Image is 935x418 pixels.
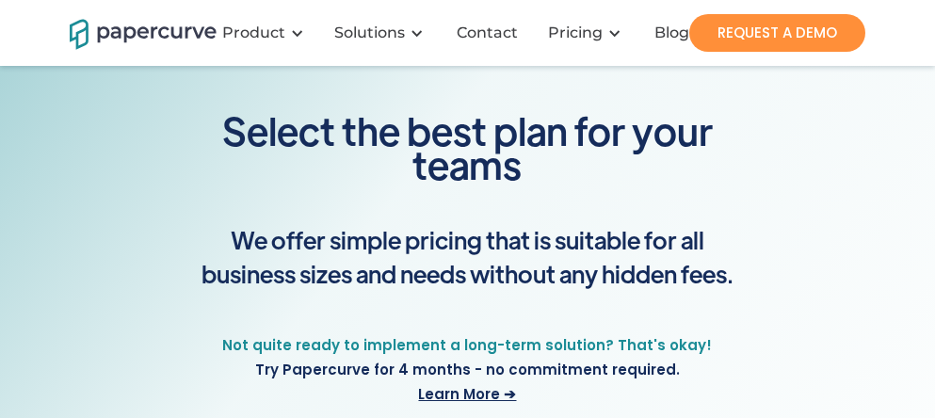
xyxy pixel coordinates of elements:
div: Contact [457,24,518,42]
a: Blog [640,24,708,42]
div: Pricing [537,5,640,61]
div: Blog [654,24,689,42]
div: Solutions [334,24,405,42]
a: home [70,16,192,49]
span: Try Papercurve for 4 months - no commitment required. [255,358,680,381]
div: Product [222,24,285,42]
div: Solutions [323,5,443,61]
a: Learn More ➔ [418,375,516,409]
span: Not quite ready to implement a long-term solution? That's okay! [222,331,712,360]
div: Product [211,5,323,61]
a: Pricing [548,24,603,42]
span: We offer simple pricing that is suitable for all business sizes and needs without any hidden fees. [187,223,749,291]
a: Contact [443,24,537,42]
a: REQUEST A DEMO [689,14,865,52]
span: Learn More ➔ [418,382,516,406]
span: Select the best plan for your teams [187,113,749,181]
